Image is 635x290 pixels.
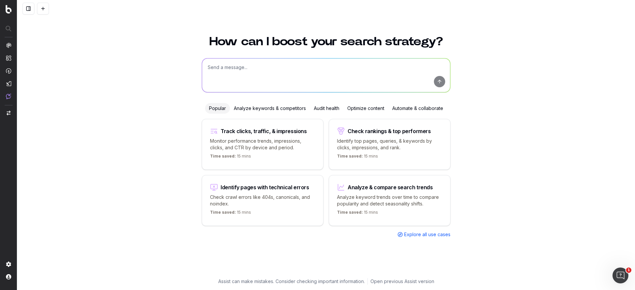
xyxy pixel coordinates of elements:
span: Time saved: [210,154,236,159]
img: Switch project [7,111,11,115]
span: Explore all use cases [404,231,450,238]
p: 15 mins [210,154,251,162]
div: Check rankings & top performers [348,128,431,134]
p: 15 mins [210,210,251,218]
p: 15 mins [337,210,378,218]
span: Time saved: [210,210,236,215]
p: Monitor performance trends, impressions, clicks, and CTR by device and period. [210,138,315,151]
img: Botify logo [6,5,12,14]
div: Analyze & compare search trends [348,185,433,190]
img: Setting [6,262,11,267]
img: Studio [6,81,11,86]
a: Open previous Assist version [370,278,434,285]
div: Analyze keywords & competitors [230,103,310,114]
img: Intelligence [6,55,11,61]
span: Time saved: [337,210,363,215]
div: Identify pages with technical errors [221,185,309,190]
div: Audit health [310,103,343,114]
div: Automate & collaborate [388,103,447,114]
a: Explore all use cases [398,231,450,238]
iframe: Intercom live chat [613,268,628,283]
span: Time saved: [337,154,363,159]
img: Analytics [6,43,11,48]
img: Assist [6,93,11,99]
h1: How can I boost your search strategy? [202,36,450,48]
div: Track clicks, traffic, & impressions [221,128,307,134]
p: Identify top pages, queries, & keywords by clicks, impressions, and rank. [337,138,442,151]
p: Assist can make mistakes. Consider checking important information. [218,278,365,285]
img: My account [6,274,11,279]
div: Optimize content [343,103,388,114]
p: 15 mins [337,154,378,162]
p: Analyze keyword trends over time to compare popularity and detect seasonality shifts. [337,194,442,207]
span: 1 [626,268,631,273]
div: Popular [205,103,230,114]
p: Check crawl errors like 404s, canonicals, and noindex. [210,194,315,207]
img: Activation [6,68,11,74]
